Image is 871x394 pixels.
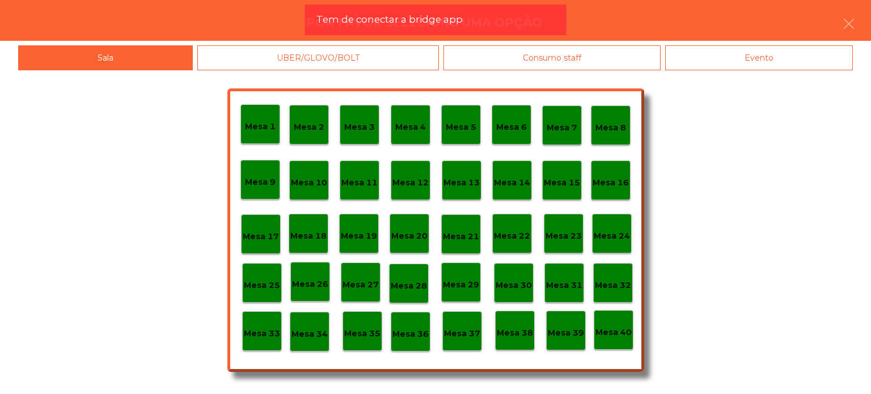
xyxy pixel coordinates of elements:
[344,121,375,134] p: Mesa 3
[546,279,582,292] p: Mesa 31
[547,121,577,134] p: Mesa 7
[391,230,428,243] p: Mesa 20
[343,278,379,291] p: Mesa 27
[18,45,193,71] div: Sala
[497,327,533,340] p: Mesa 38
[316,12,463,27] span: Tem de conectar a bridge app
[292,278,328,291] p: Mesa 26
[443,278,479,291] p: Mesa 29
[291,176,327,189] p: Mesa 10
[665,45,853,71] div: Evento
[496,121,527,134] p: Mesa 6
[443,45,661,71] div: Consumo staff
[392,328,429,341] p: Mesa 36
[341,230,377,243] p: Mesa 19
[494,230,530,243] p: Mesa 22
[443,176,480,189] p: Mesa 13
[392,176,429,189] p: Mesa 12
[548,327,584,340] p: Mesa 39
[395,121,426,134] p: Mesa 4
[245,176,276,189] p: Mesa 9
[341,176,378,189] p: Mesa 11
[244,279,280,292] p: Mesa 25
[544,176,580,189] p: Mesa 15
[290,230,327,243] p: Mesa 18
[446,121,476,134] p: Mesa 5
[243,230,279,243] p: Mesa 17
[291,328,328,341] p: Mesa 34
[595,326,632,339] p: Mesa 40
[294,121,324,134] p: Mesa 2
[197,45,439,71] div: UBER/GLOVO/BOLT
[391,279,427,293] p: Mesa 28
[593,176,629,189] p: Mesa 16
[595,279,631,292] p: Mesa 32
[594,230,630,243] p: Mesa 24
[245,120,276,133] p: Mesa 1
[443,230,479,243] p: Mesa 21
[496,279,532,292] p: Mesa 30
[546,230,582,243] p: Mesa 23
[444,327,480,340] p: Mesa 37
[595,121,626,134] p: Mesa 8
[244,327,280,340] p: Mesa 33
[344,327,380,340] p: Mesa 35
[494,176,530,189] p: Mesa 14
